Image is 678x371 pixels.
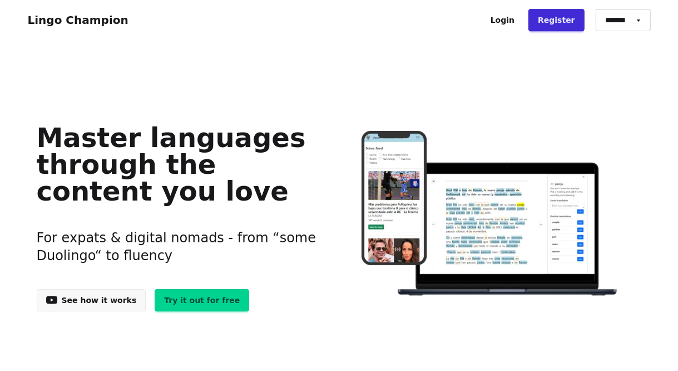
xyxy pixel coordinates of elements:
[528,9,585,31] a: Register
[28,13,128,27] a: Lingo Champion
[37,289,146,311] a: See how it works
[37,124,322,204] h1: Master languages through the content you love
[155,289,249,311] a: Try it out for free
[339,131,641,297] img: Learn languages online
[481,9,524,31] a: Login
[37,216,322,278] h3: For expats & digital nomads - from “some Duolingo“ to fluency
